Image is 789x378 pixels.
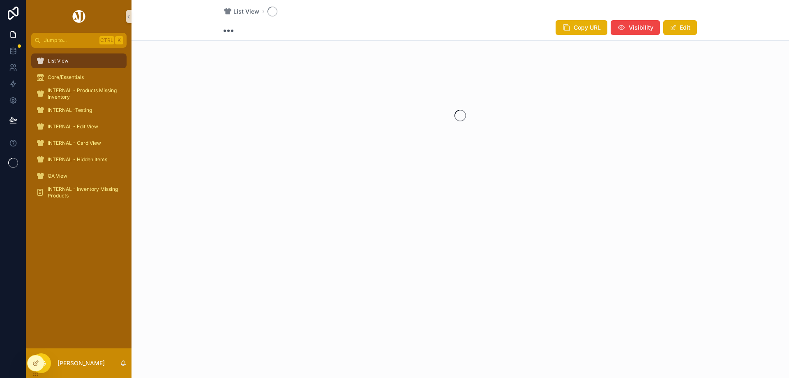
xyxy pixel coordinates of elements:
span: Jump to... [44,37,96,44]
p: [PERSON_NAME] [58,359,105,367]
span: Visibility [629,23,653,32]
span: INTERNAL - Edit View [48,123,98,130]
a: Core/Essentials [31,70,127,85]
span: List View [48,58,69,64]
span: INTERNAL - Inventory Missing Products [48,186,118,199]
a: INTERNAL - Edit View [31,119,127,134]
span: Core/Essentials [48,74,84,81]
a: INTERNAL - Hidden Items [31,152,127,167]
span: INTERNAL - Products Missing Inventory [48,87,118,100]
span: K [116,37,122,44]
button: Visibility [611,20,660,35]
div: scrollable content [26,48,131,211]
a: List View [224,7,259,16]
a: INTERNAL - Products Missing Inventory [31,86,127,101]
span: Copy URL [574,23,601,32]
button: Edit [663,20,697,35]
a: INTERNAL - Card View [31,136,127,151]
a: List View [31,53,127,68]
a: INTERNAL -Testing [31,103,127,118]
span: INTERNAL -Testing [48,107,92,114]
button: Copy URL [556,20,607,35]
a: QA View [31,169,127,183]
span: List View [233,7,259,16]
span: INTERNAL - Hidden Items [48,156,107,163]
button: Jump to...CtrlK [31,33,127,48]
a: INTERNAL - Inventory Missing Products [31,185,127,200]
span: Ctrl [99,36,114,44]
img: App logo [71,10,87,23]
span: INTERNAL - Card View [48,140,101,146]
span: QA View [48,173,67,179]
